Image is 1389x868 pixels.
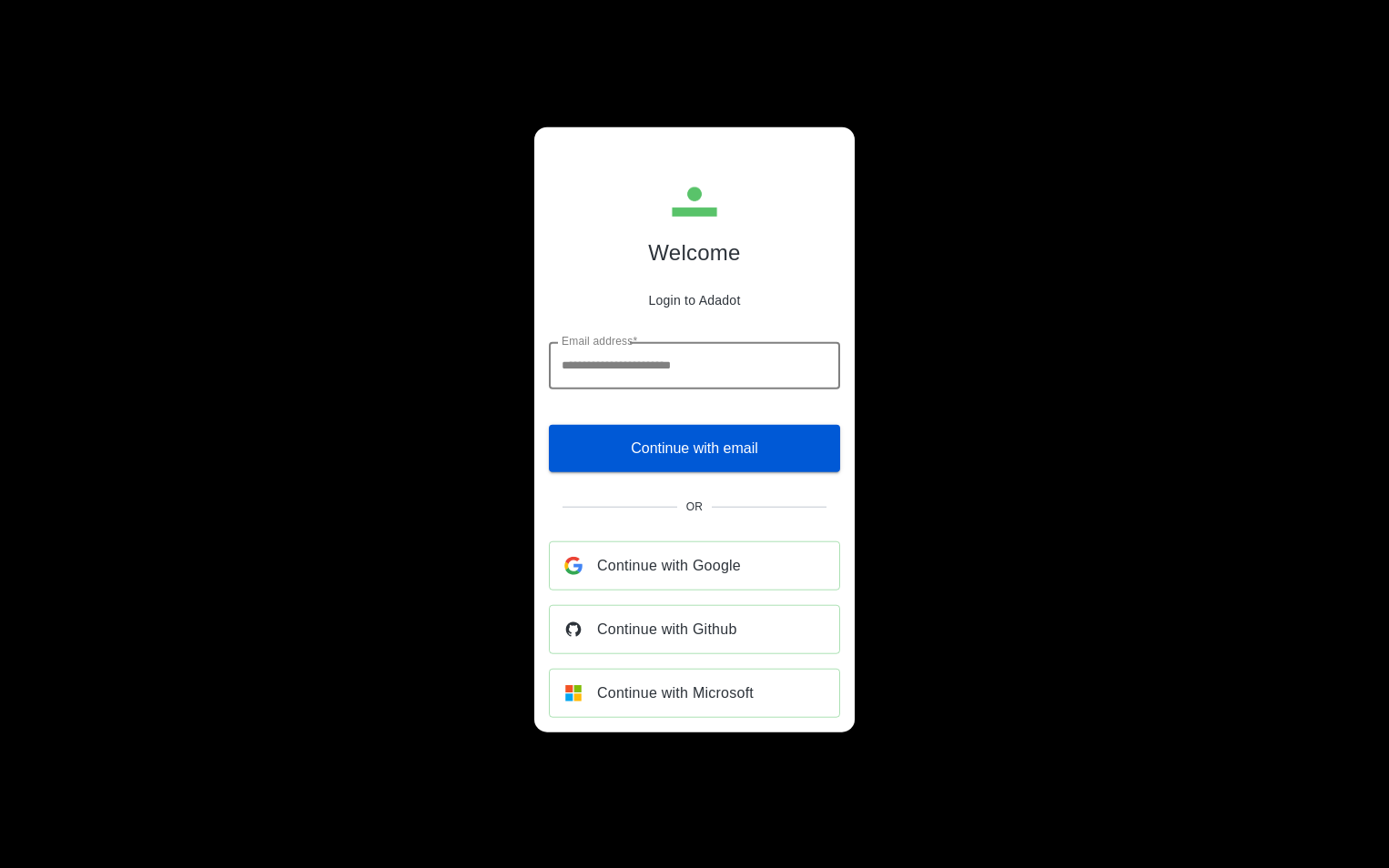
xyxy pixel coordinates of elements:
button: Continue with email [549,424,840,471]
span: Continue with Microsoft [597,680,754,705]
span: Continue with Github [597,616,737,641]
h1: Welcome [648,240,740,266]
a: Continue with Github [549,604,840,653]
a: Continue with Google [549,540,840,590]
span: Continue with email [631,435,758,460]
p: Login to Adadot [648,293,740,308]
img: Adadot [671,178,718,226]
div: Adadot [585,178,804,320]
a: Continue with Microsoft [549,668,840,717]
label: Email address* [562,334,637,349]
span: Or [686,500,704,512]
span: Continue with Google [597,552,741,578]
